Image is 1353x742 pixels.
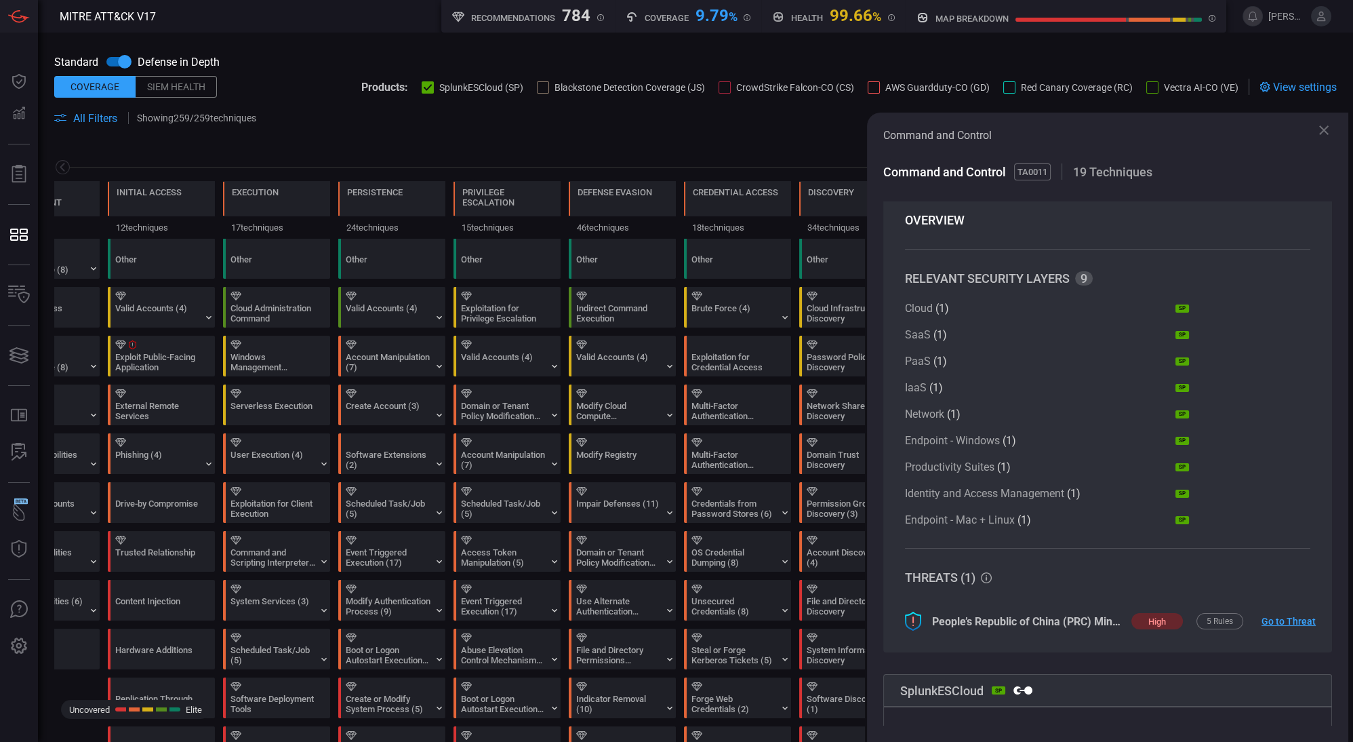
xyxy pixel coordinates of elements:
[346,645,430,665] div: Boot or Logon Autostart Execution (14)
[1196,613,1243,629] div: 5 Rules
[338,385,445,425] div: T1136: Create Account
[691,450,776,470] div: Multi-Factor Authentication Request Generation
[807,401,891,421] div: Network Share Discovery
[684,216,791,238] div: 18 techniques
[799,336,906,376] div: T1201: Password Policy Discovery
[230,596,315,617] div: System Services (3)
[346,352,430,372] div: Account Manipulation (7)
[223,482,330,523] div: T1203: Exploitation for Client Execution
[929,381,943,394] span: ( 1 )
[1075,271,1093,286] span: 9
[1175,490,1189,498] div: SP
[569,216,676,238] div: 46 techniques
[115,547,200,568] div: Trusted Relationship
[1067,487,1081,500] span: ( 1 )
[693,187,778,197] div: Credential Access
[830,6,881,22] div: 99.66
[108,216,215,238] div: 12 techniques
[799,238,906,279] div: Other
[691,401,776,421] div: Multi-Factor Authentication Interception
[462,187,552,208] div: Privilege Escalation
[347,187,403,197] div: Persistence
[115,352,200,372] div: Exploit Public-Facing Application
[1268,11,1306,22] span: [PERSON_NAME].[PERSON_NAME]
[3,158,35,191] button: Reports
[108,433,215,474] div: T1566: Phishing
[799,482,906,523] div: T1069: Permission Groups Discovery
[471,13,555,23] h5: Recommendations
[1164,82,1238,93] span: Vectra AI-CO (VE)
[684,629,791,669] div: T1558: Steal or Forge Kerberos Tickets
[885,82,990,93] span: AWS Guardduty-CO (GD)
[346,254,430,275] div: Other
[54,76,136,98] div: Coverage
[933,328,947,341] span: ( 1 )
[905,381,927,394] span: IaaS
[115,254,200,275] div: Other
[569,336,676,376] div: T1078: Valid Accounts
[1261,616,1305,627] a: Go to Threat
[684,482,791,523] div: T1555: Credentials from Password Stores
[461,352,546,372] div: Valid Accounts (4)
[569,385,676,425] div: T1578: Modify Cloud Compute Infrastructure
[807,254,891,275] div: Other
[115,450,200,470] div: Phishing (4)
[1131,613,1183,629] div: high
[684,531,791,572] div: T1003: OS Credential Dumping
[905,271,1070,286] span: RELEVANT SECURITY LAYERS
[108,629,215,669] div: T1200: Hardware Additions (Not covered)
[799,531,906,572] div: T1087: Account Discovery
[3,496,35,529] button: Wingman
[932,615,1120,628] div: People’s Republic of China (PRC) Ministry of State Security APT40 Tradecraft in Action
[115,303,200,324] div: Valid Accounts (4)
[338,678,445,718] div: T1543: Create or Modify System Process
[3,533,35,566] button: Threat Intelligence
[799,433,906,474] div: T1482: Domain Trust Discovery
[883,674,1332,707] div: SplunkESCloud
[108,181,215,238] div: TA0001: Initial Access
[576,645,661,665] div: File and Directory Permissions Modification (2)
[799,678,906,718] div: T1518: Software Discovery
[453,433,561,474] div: T1098: Account Manipulation
[569,238,676,279] div: Other
[799,287,906,328] div: T1580: Cloud Infrastructure Discovery
[1014,163,1051,180] span: TA0011
[576,401,661,421] div: Modify Cloud Compute Infrastructure (5)
[338,433,445,474] div: T1176: Software Extensions
[1175,384,1189,392] div: SP
[807,303,891,324] div: Cloud Infrastructure Discovery
[569,287,676,328] div: T1202: Indirect Command Execution
[346,303,430,324] div: Valid Accounts (4)
[1175,516,1189,524] div: SP
[346,401,430,421] div: Create Account (3)
[361,81,408,94] span: Products:
[223,629,330,669] div: T1053: Scheduled Task/Job
[338,287,445,328] div: T1078: Valid Accounts
[136,76,217,98] div: Siem Health
[461,694,546,714] div: Boot or Logon Autostart Execution (14)
[54,112,117,125] button: All Filters
[338,336,445,376] div: T1098: Account Manipulation
[1259,79,1337,95] div: View settings
[736,82,854,93] span: CrowdStrike Falcon-CO (CS)
[905,461,994,473] span: Productivity Suites
[108,238,215,279] div: Other
[3,630,35,663] button: Preferences
[1021,82,1133,93] span: Red Canary Coverage (RC)
[1273,81,1337,94] span: View settings
[461,450,546,470] div: Account Manipulation (7)
[729,9,738,24] span: %
[576,499,661,519] div: Impair Defenses (11)
[576,596,661,617] div: Use Alternate Authentication Material (4)
[453,238,561,279] div: Other
[562,6,590,22] div: 784
[905,213,1310,227] h3: OVERVIEW
[576,254,661,275] div: Other
[115,694,200,714] div: Replication Through Removable Media
[346,450,430,470] div: Software Extensions (2)
[461,254,546,275] div: Other
[461,401,546,421] div: Domain or Tenant Policy Modification (2)
[3,98,35,130] button: Detections
[461,596,546,617] div: Event Triggered Execution (17)
[223,580,330,621] div: T1569: System Services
